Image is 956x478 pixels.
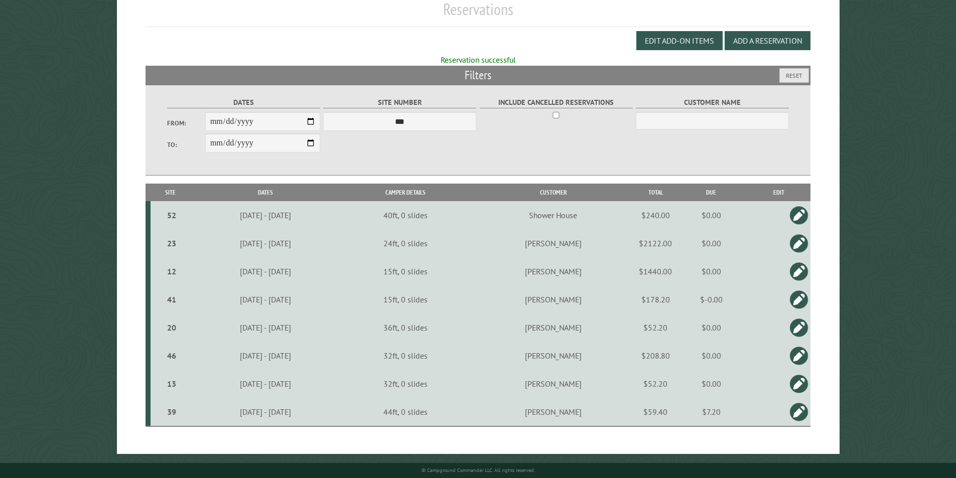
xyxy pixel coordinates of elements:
div: [DATE] - [DATE] [192,351,339,361]
td: $1440.00 [635,257,675,285]
td: $2122.00 [635,229,675,257]
td: [PERSON_NAME] [471,370,635,398]
div: 41 [155,294,189,304]
th: Dates [191,184,340,201]
th: Edit [747,184,811,201]
th: Camper Details [340,184,471,201]
td: $0.00 [675,313,746,342]
td: [PERSON_NAME] [471,342,635,370]
div: [DATE] - [DATE] [192,210,339,220]
td: 32ft, 0 slides [340,342,471,370]
div: [DATE] - [DATE] [192,323,339,333]
td: [PERSON_NAME] [471,285,635,313]
th: Due [675,184,746,201]
td: $52.20 [635,370,675,398]
td: $52.20 [635,313,675,342]
td: 32ft, 0 slides [340,370,471,398]
div: 52 [155,210,189,220]
td: 15ft, 0 slides [340,257,471,285]
td: Shower House [471,201,635,229]
div: [DATE] - [DATE] [192,407,339,417]
td: $0.00 [675,257,746,285]
td: 40ft, 0 slides [340,201,471,229]
td: $208.80 [635,342,675,370]
td: 24ft, 0 slides [340,229,471,257]
div: [DATE] - [DATE] [192,294,339,304]
div: 12 [155,266,189,276]
div: 20 [155,323,189,333]
div: [DATE] - [DATE] [192,379,339,389]
div: 39 [155,407,189,417]
small: © Campground Commander LLC. All rights reserved. [422,467,535,473]
div: 46 [155,351,189,361]
td: 36ft, 0 slides [340,313,471,342]
td: $0.00 [675,370,746,398]
button: Reset [779,68,809,83]
td: $-0.00 [675,285,746,313]
td: $240.00 [635,201,675,229]
label: Site Number [323,97,476,108]
td: $178.20 [635,285,675,313]
button: Add a Reservation [725,31,810,50]
th: Customer [471,184,635,201]
label: Dates [167,97,320,108]
label: To: [167,140,205,149]
div: Reservation successful [146,54,811,65]
th: Total [635,184,675,201]
div: [DATE] - [DATE] [192,238,339,248]
th: Site [151,184,191,201]
td: $59.40 [635,398,675,426]
button: Edit Add-on Items [636,31,723,50]
td: $0.00 [675,201,746,229]
td: [PERSON_NAME] [471,229,635,257]
div: 23 [155,238,189,248]
h2: Filters [146,66,811,85]
label: Customer Name [636,97,789,108]
label: From: [167,118,205,128]
td: [PERSON_NAME] [471,257,635,285]
td: [PERSON_NAME] [471,313,635,342]
td: [PERSON_NAME] [471,398,635,426]
td: $7.20 [675,398,746,426]
td: 44ft, 0 slides [340,398,471,426]
td: $0.00 [675,342,746,370]
td: 15ft, 0 slides [340,285,471,313]
div: 13 [155,379,189,389]
td: $0.00 [675,229,746,257]
div: [DATE] - [DATE] [192,266,339,276]
label: Include Cancelled Reservations [480,97,633,108]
